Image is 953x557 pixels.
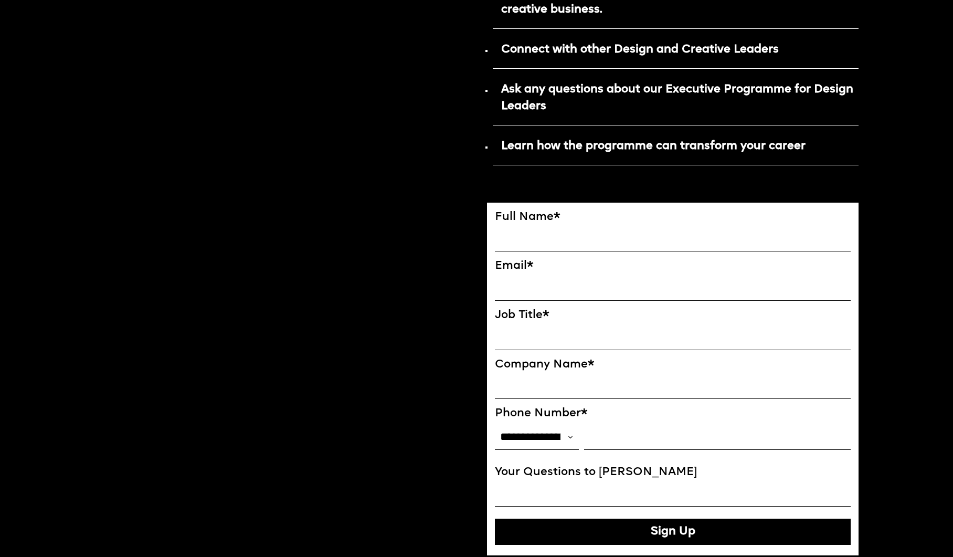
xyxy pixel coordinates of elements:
[495,466,851,479] label: Your Questions to [PERSON_NAME]
[495,407,851,421] label: Phone Number
[495,309,851,322] label: Job Title
[501,44,779,55] strong: Connect with other Design and Creative Leaders
[495,211,851,224] label: Full Name
[501,141,806,152] strong: Learn how the programme can transform your career
[495,259,851,273] label: Email
[501,84,853,112] strong: Ask any questions about our Executive Programme for Design Leaders
[495,358,851,372] label: Company Name
[495,519,851,545] button: Sign Up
